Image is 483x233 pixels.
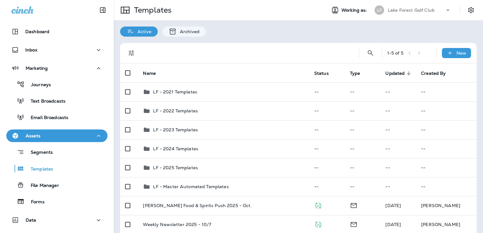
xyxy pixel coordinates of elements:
[153,146,198,151] p: LF - 2024 Templates
[6,94,107,107] button: Text Broadcasts
[143,203,252,208] p: [PERSON_NAME] Food & Spirits Push 2025 - Oct.
[416,177,477,196] td: --
[385,70,413,76] span: Updated
[380,158,416,177] td: --
[421,71,446,76] span: Created By
[153,127,198,132] p: LF - 2023 Templates
[143,222,211,227] p: Weekly Newsletter 2025 - 10/7
[350,202,358,208] span: Email
[25,29,49,34] p: Dashboard
[177,29,199,34] p: Archived
[416,139,477,158] td: --
[416,120,477,139] td: --
[309,82,345,101] td: --
[26,218,36,223] p: Data
[345,120,381,139] td: --
[125,47,138,59] button: Filters
[345,82,381,101] td: --
[416,196,477,215] td: [PERSON_NAME]
[26,133,40,138] p: Assets
[131,5,172,15] p: Templates
[421,70,454,76] span: Created By
[314,221,322,227] span: Published
[6,62,107,75] button: Marketing
[388,8,435,13] p: Lake Forest Golf Club
[309,120,345,139] td: --
[416,101,477,120] td: --
[387,51,403,56] div: 1 - 5 of 5
[25,199,45,205] p: Forms
[6,214,107,226] button: Data
[153,89,197,94] p: LF - 2021 Templates
[416,158,477,177] td: --
[314,202,322,208] span: Published
[416,82,477,101] td: --
[314,71,329,76] span: Status
[380,120,416,139] td: --
[153,108,198,113] p: LF - 2022 Templates
[380,177,416,196] td: --
[309,139,345,158] td: --
[6,145,107,159] button: Segments
[6,178,107,192] button: File Manager
[309,158,345,177] td: --
[6,25,107,38] button: Dashboard
[24,150,53,156] p: Segments
[345,139,381,158] td: --
[6,44,107,56] button: Inbox
[380,101,416,120] td: --
[456,51,466,56] p: New
[24,166,53,172] p: Templates
[385,71,405,76] span: Updated
[350,71,360,76] span: Type
[153,184,229,189] p: LF - Master Automated Templates
[6,111,107,124] button: Email Broadcasts
[6,129,107,142] button: Assets
[309,177,345,196] td: --
[364,47,377,59] button: Search Templates
[350,70,369,76] span: Type
[6,162,107,175] button: Templates
[350,221,358,227] span: Email
[309,101,345,120] td: --
[25,82,51,88] p: Journeys
[6,195,107,208] button: Forms
[24,115,68,121] p: Email Broadcasts
[465,4,477,16] button: Settings
[385,203,401,208] span: Caitlin Wilson
[24,183,59,189] p: File Manager
[345,101,381,120] td: --
[380,82,416,101] td: --
[134,29,151,34] p: Active
[26,66,48,71] p: Marketing
[25,47,37,52] p: Inbox
[6,78,107,91] button: Journeys
[314,70,337,76] span: Status
[345,177,381,196] td: --
[143,70,164,76] span: Name
[380,139,416,158] td: --
[94,4,112,16] button: Collapse Sidebar
[153,165,198,170] p: LF - 2025 Templates
[341,8,368,13] span: Working as:
[143,71,156,76] span: Name
[375,5,384,15] div: LF
[24,99,65,105] p: Text Broadcasts
[345,158,381,177] td: --
[385,222,401,227] span: Caitlin Wilson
